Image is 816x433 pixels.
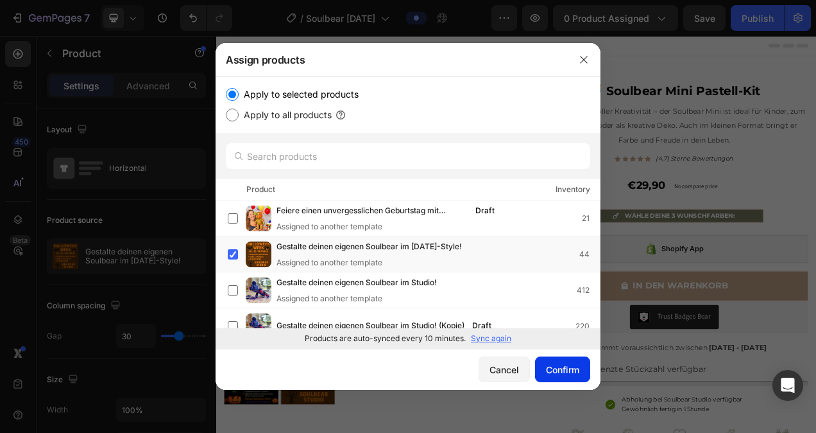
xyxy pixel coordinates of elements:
[566,353,634,367] div: Trust Badges Bear
[239,87,359,102] label: Apply to selected products
[246,206,271,231] img: product-img
[524,226,665,236] strong: WÄHLE DEINE 3 WUNSCHFARBEN:
[246,278,271,303] img: product-img
[305,333,466,344] p: Products are auto-synced every 10 minutes.
[582,212,600,225] div: 21
[546,363,579,376] div: Confirm
[276,276,437,290] span: Gestalte deinen eigenen Soulbear im Studio!
[477,61,698,80] strong: 🌈 Soulbear Mini Pastell-Kit
[534,313,657,330] div: IN DEN WARENKORB
[588,190,643,197] p: No compare price
[527,182,577,202] div: €29,90
[246,314,271,339] img: product-img
[479,357,530,382] button: Cancel
[276,319,464,333] span: Gestalte deinen eigenen Soulbear im Studio! (Kopie)
[541,353,556,369] img: CLDR_q6erfwCEAE=.png
[276,293,457,305] div: Assigned to another template
[276,257,482,269] div: Assigned to another template
[226,143,590,169] input: Search products
[531,346,645,376] button: Trust Badges Bear
[471,333,511,344] p: Sync again
[571,266,625,281] div: Shopify App
[216,43,567,76] div: Assign products
[489,363,519,376] div: Cancel
[276,240,462,254] span: Gestalte deinen eigenen Soulbear im [DATE]-Style!
[276,221,520,233] div: Assigned to another template
[772,370,803,401] div: Open Intercom Messenger
[418,91,756,140] span: Klein, süß und voller Kreativität – der Soulbear Mini ist ideal für Kinder, zum Verschenken oder ...
[216,76,600,348] div: />
[535,357,590,382] button: Confirm
[556,183,590,196] div: Inventory
[577,284,600,297] div: 412
[415,302,760,340] button: IN DEN WARENKORB
[632,394,706,406] span: [DATE] - [DATE]
[416,394,630,406] span: Dein Soulbear kommt voraussichtlich zwischen
[467,319,497,332] div: Draft
[239,107,332,123] label: Apply to all products
[575,320,600,333] div: 220
[564,153,663,163] span: (4,7) Sterne Bewertungen
[470,204,500,217] div: Draft
[246,183,275,196] div: Product
[579,248,600,261] div: 44
[246,242,271,267] img: product-img
[276,204,468,218] span: Feiere einen unvergesslichen Geburtstag mit Soulbear!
